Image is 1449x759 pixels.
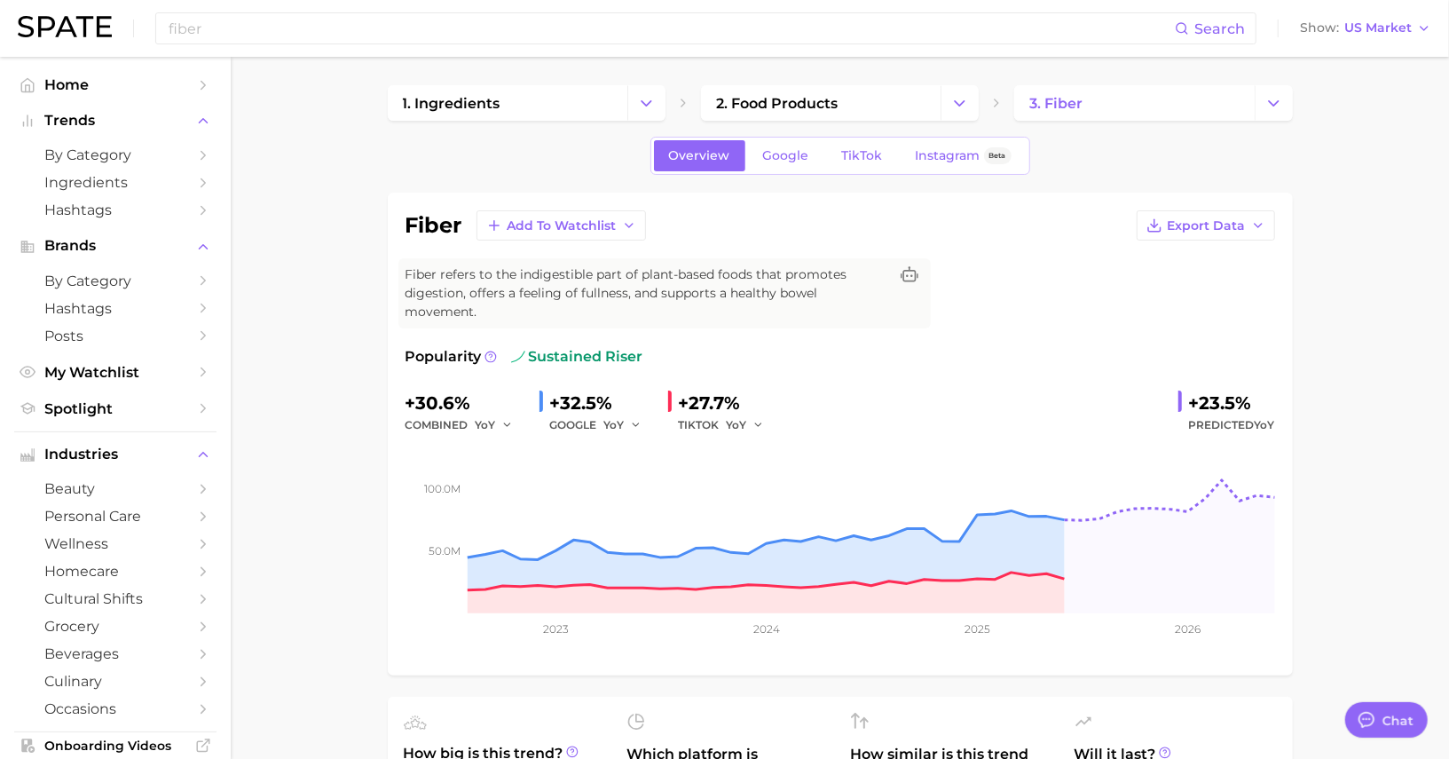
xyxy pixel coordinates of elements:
[727,417,747,432] span: YoY
[916,148,980,163] span: Instagram
[1137,210,1275,241] button: Export Data
[44,618,186,635] span: grocery
[44,447,186,463] span: Industries
[1344,23,1412,33] span: US Market
[989,148,1006,163] span: Beta
[14,732,217,759] a: Onboarding Videos
[44,590,186,607] span: cultural shifts
[827,140,898,171] a: TikTok
[1175,622,1201,636] tspan: 2026
[14,71,217,99] a: Home
[388,85,627,121] a: 1. ingredients
[14,267,217,295] a: by Category
[679,389,776,417] div: +27.7%
[44,273,186,289] span: by Category
[406,346,482,368] span: Popularity
[44,364,186,381] span: My Watchlist
[748,140,824,171] a: Google
[14,530,217,557] a: wellness
[14,295,217,322] a: Hashtags
[44,480,186,497] span: beauty
[542,622,568,636] tspan: 2023
[44,563,186,580] span: homecare
[44,202,186,218] span: Hashtags
[965,622,990,636] tspan: 2025
[167,13,1175,43] input: Search here for a brand, industry, or ingredient
[44,508,186,525] span: personal care
[44,328,186,344] span: Posts
[14,441,217,468] button: Industries
[1194,20,1245,37] span: Search
[403,95,500,112] span: 1. ingredients
[1189,415,1275,436] span: Predicted
[550,415,654,436] div: GOOGLE
[406,215,462,236] h1: fiber
[44,400,186,417] span: Spotlight
[1014,85,1254,121] a: 3. fiber
[14,107,217,134] button: Trends
[511,350,525,364] img: sustained riser
[14,502,217,530] a: personal care
[1295,17,1436,40] button: ShowUS Market
[44,673,186,690] span: culinary
[763,148,809,163] span: Google
[14,557,217,585] a: homecare
[1168,218,1246,233] span: Export Data
[14,695,217,723] a: occasions
[1255,85,1293,121] button: Change Category
[44,76,186,93] span: Home
[701,85,941,121] a: 2. food products
[14,613,217,640] a: grocery
[44,146,186,163] span: by Category
[44,738,186,754] span: Onboarding Videos
[901,140,1027,171] a: InstagramBeta
[14,141,217,169] a: by Category
[14,668,217,695] a: culinary
[44,238,186,254] span: Brands
[752,622,779,636] tspan: 2024
[44,645,186,662] span: beverages
[14,395,217,423] a: Spotlight
[1255,418,1275,431] span: YoY
[44,300,186,317] span: Hashtags
[1300,23,1339,33] span: Show
[716,95,838,112] span: 2. food products
[727,415,765,436] button: YoY
[44,174,186,191] span: Ingredients
[44,113,186,129] span: Trends
[14,169,217,196] a: Ingredients
[406,415,525,436] div: combined
[941,85,979,121] button: Change Category
[476,210,646,241] button: Add to Watchlist
[14,359,217,386] a: My Watchlist
[604,417,625,432] span: YoY
[654,140,745,171] a: Overview
[18,16,112,37] img: SPATE
[44,700,186,717] span: occasions
[406,265,888,321] span: Fiber refers to the indigestible part of plant-based foods that promotes digestion, offers a feel...
[550,389,654,417] div: +32.5%
[406,389,525,417] div: +30.6%
[14,640,217,668] a: beverages
[14,196,217,224] a: Hashtags
[14,233,217,259] button: Brands
[1189,389,1275,417] div: +23.5%
[14,475,217,502] a: beauty
[627,85,665,121] button: Change Category
[679,415,776,436] div: TIKTOK
[842,148,883,163] span: TikTok
[669,148,730,163] span: Overview
[508,218,617,233] span: Add to Watchlist
[604,415,642,436] button: YoY
[14,585,217,613] a: cultural shifts
[44,535,186,552] span: wellness
[14,322,217,350] a: Posts
[1029,95,1083,112] span: 3. fiber
[476,415,514,436] button: YoY
[476,417,496,432] span: YoY
[511,346,643,368] span: sustained riser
